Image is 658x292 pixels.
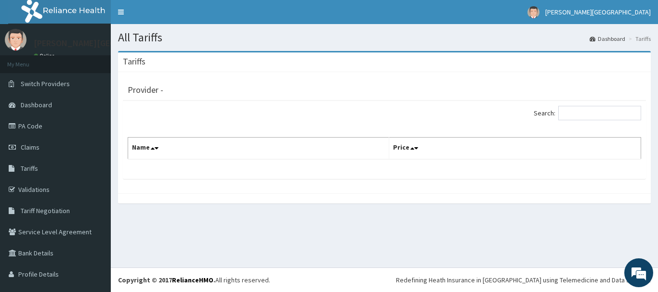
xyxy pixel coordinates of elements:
span: Dashboard [21,101,52,109]
img: User Image [5,29,26,51]
p: [PERSON_NAME][GEOGRAPHIC_DATA] [34,39,176,48]
img: User Image [527,6,540,18]
li: Tariffs [626,35,651,43]
span: Tariffs [21,164,38,173]
a: Dashboard [590,35,625,43]
h3: Tariffs [123,57,145,66]
a: Online [34,52,57,59]
span: Claims [21,143,39,152]
span: [PERSON_NAME][GEOGRAPHIC_DATA] [545,8,651,16]
h3: Provider - [128,86,163,94]
input: Search: [558,106,641,120]
span: Tariff Negotiation [21,206,70,215]
div: Redefining Heath Insurance in [GEOGRAPHIC_DATA] using Telemedicine and Data Science! [396,275,651,285]
a: RelianceHMO [172,276,213,284]
th: Price [389,138,641,160]
span: Switch Providers [21,79,70,88]
h1: All Tariffs [118,31,651,44]
label: Search: [534,106,641,120]
footer: All rights reserved. [111,267,658,292]
th: Name [128,138,389,160]
strong: Copyright © 2017 . [118,276,215,284]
